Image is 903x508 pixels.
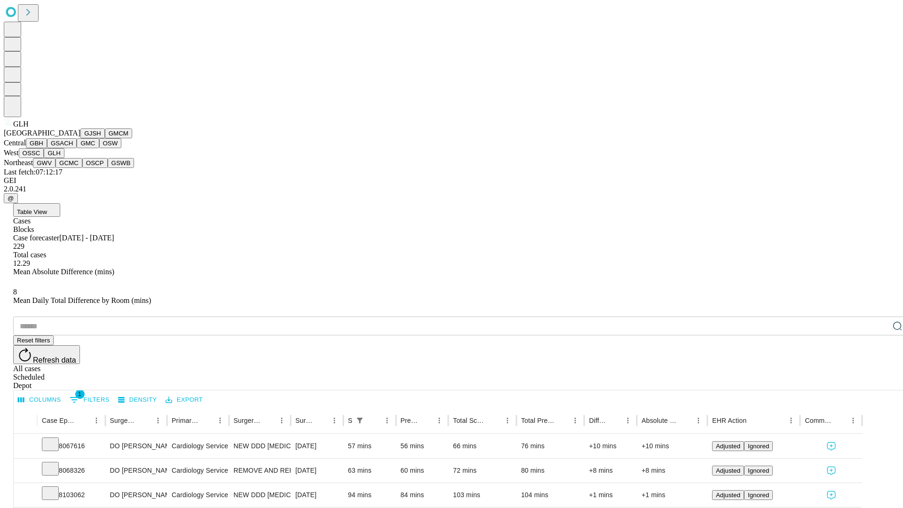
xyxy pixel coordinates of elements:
[99,138,122,148] button: OSW
[401,459,444,483] div: 60 mins
[13,296,151,304] span: Mean Daily Total Difference by Room (mins)
[262,414,275,427] button: Sort
[805,417,832,424] div: Comments
[13,268,114,276] span: Mean Absolute Difference (mins)
[401,434,444,458] div: 56 mins
[172,434,224,458] div: Cardiology Service
[420,414,433,427] button: Sort
[13,259,30,267] span: 12.29
[55,158,82,168] button: GCMC
[744,466,773,476] button: Ignored
[33,356,76,364] span: Refresh data
[42,417,76,424] div: Case Epic Id
[42,434,101,458] div: 8067616
[501,414,514,427] button: Menu
[80,128,105,138] button: GJSH
[488,414,501,427] button: Sort
[380,414,394,427] button: Menu
[833,414,847,427] button: Sort
[13,335,54,345] button: Reset filters
[18,487,32,504] button: Expand
[716,492,740,499] span: Adjusted
[433,414,446,427] button: Menu
[33,158,55,168] button: GWV
[4,185,899,193] div: 2.0.241
[747,414,760,427] button: Sort
[110,417,137,424] div: Surgeon Name
[234,417,261,424] div: Surgery Name
[82,158,108,168] button: OSCP
[275,414,288,427] button: Menu
[589,417,607,424] div: Difference
[642,459,703,483] div: +8 mins
[8,195,14,202] span: @
[42,459,101,483] div: 8068326
[692,414,705,427] button: Menu
[163,393,205,407] button: Export
[348,434,391,458] div: 57 mins
[4,176,899,185] div: GEI
[172,459,224,483] div: Cardiology Service
[348,459,391,483] div: 63 mins
[47,138,77,148] button: GSACH
[13,251,46,259] span: Total cases
[42,483,101,507] div: 8103062
[521,459,580,483] div: 80 mins
[712,441,744,451] button: Adjusted
[77,138,99,148] button: GMC
[26,138,47,148] button: GBH
[295,483,339,507] div: [DATE]
[784,414,798,427] button: Menu
[4,129,80,137] span: [GEOGRAPHIC_DATA]
[13,120,29,128] span: GLH
[589,483,632,507] div: +1 mins
[295,459,339,483] div: [DATE]
[367,414,380,427] button: Sort
[17,337,50,344] span: Reset filters
[847,414,860,427] button: Menu
[110,434,162,458] div: DO [PERSON_NAME] [PERSON_NAME]
[521,417,555,424] div: Total Predicted Duration
[748,443,769,450] span: Ignored
[748,492,769,499] span: Ignored
[621,414,634,427] button: Menu
[589,459,632,483] div: +8 mins
[315,414,328,427] button: Sort
[17,208,47,215] span: Table View
[569,414,582,427] button: Menu
[744,490,773,500] button: Ignored
[138,414,151,427] button: Sort
[4,159,33,167] span: Northeast
[214,414,227,427] button: Menu
[295,434,339,458] div: [DATE]
[716,467,740,474] span: Adjusted
[328,414,341,427] button: Menu
[19,148,44,158] button: OSSC
[67,392,112,407] button: Show filters
[13,203,60,217] button: Table View
[642,417,678,424] div: Absolute Difference
[75,389,85,399] span: 1
[353,414,366,427] button: Show filters
[295,417,314,424] div: Surgery Date
[4,193,18,203] button: @
[716,443,740,450] span: Adjusted
[748,467,769,474] span: Ignored
[521,434,580,458] div: 76 mins
[453,459,512,483] div: 72 mins
[116,393,159,407] button: Density
[110,459,162,483] div: DO [PERSON_NAME] [PERSON_NAME]
[4,149,19,157] span: West
[18,438,32,455] button: Expand
[16,393,63,407] button: Select columns
[555,414,569,427] button: Sort
[90,414,103,427] button: Menu
[744,441,773,451] button: Ignored
[348,483,391,507] div: 94 mins
[401,417,419,424] div: Predicted In Room Duration
[453,417,487,424] div: Total Scheduled Duration
[348,417,352,424] div: Scheduled In Room Duration
[608,414,621,427] button: Sort
[13,345,80,364] button: Refresh data
[453,483,512,507] div: 103 mins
